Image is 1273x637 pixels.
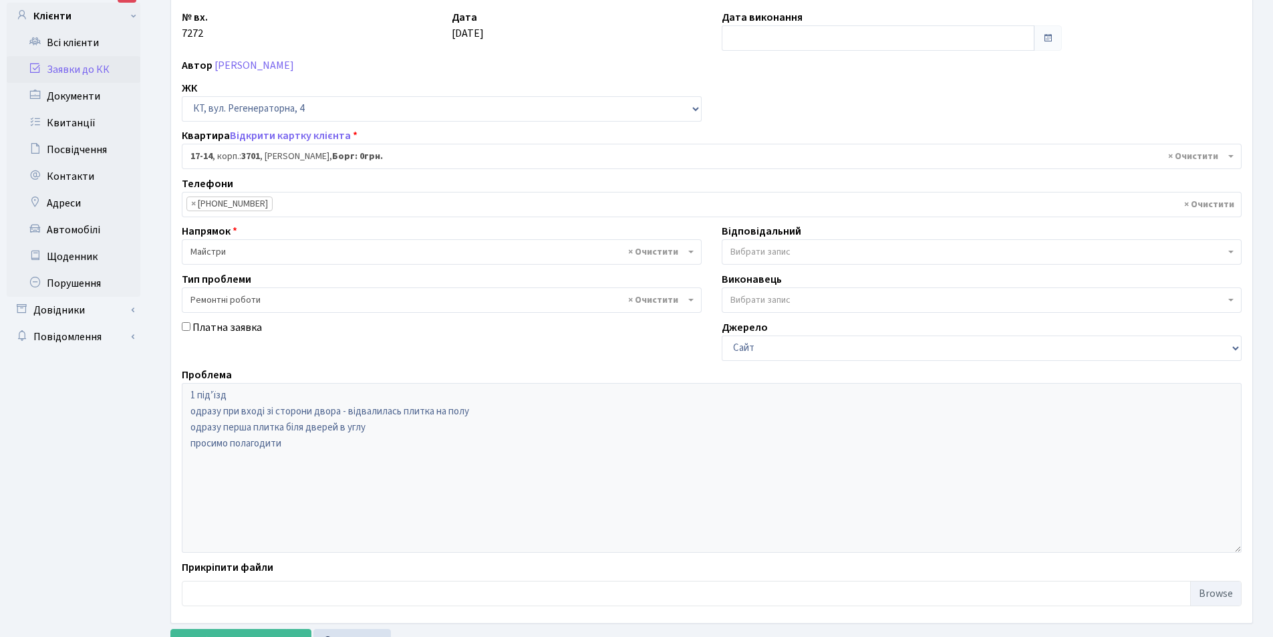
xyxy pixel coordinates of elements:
b: Борг: 0грн. [332,150,383,163]
textarea: 1 підʼїзд одразу при вході зі сторони двора - відвалилась плитка на полу одразу перша плитка біля... [182,383,1242,553]
label: Проблема [182,367,232,383]
a: Адреси [7,190,140,217]
span: Майстри [182,239,702,265]
b: 3701 [241,150,260,163]
a: Порушення [7,270,140,297]
label: Автор [182,57,213,74]
a: Квитанції [7,110,140,136]
a: Контакти [7,163,140,190]
label: Дата виконання [722,9,803,25]
label: Квартира [182,128,358,144]
span: Ремонтні роботи [182,287,702,313]
span: Видалити всі елементи [628,293,678,307]
div: 7272 [172,9,442,51]
label: ЖК [182,80,197,96]
a: Відкрити картку клієнта [230,128,351,143]
span: Видалити всі елементи [1168,150,1218,163]
span: <b>17-14</b>, корп.: <b>3701</b>, Крилов Марк Олегович, <b>Борг: 0грн.</b> [190,150,1225,163]
label: Виконавець [722,271,782,287]
a: Клієнти [7,3,140,29]
span: Вибрати запис [730,293,791,307]
label: Прикріпити файли [182,559,273,576]
span: Видалити всі елементи [1184,198,1234,211]
span: Вибрати запис [730,245,791,259]
label: Телефони [182,176,233,192]
li: (095) 489-99-96 [186,197,273,211]
span: Майстри [190,245,685,259]
a: Посвідчення [7,136,140,163]
b: 17-14 [190,150,213,163]
label: Тип проблеми [182,271,251,287]
div: [DATE] [442,9,712,51]
label: Джерело [722,320,768,336]
label: Платна заявка [192,320,262,336]
a: Довідники [7,297,140,324]
label: Напрямок [182,223,237,239]
a: Заявки до КК [7,56,140,83]
a: Повідомлення [7,324,140,350]
a: Щоденник [7,243,140,270]
label: № вх. [182,9,208,25]
a: Документи [7,83,140,110]
span: Видалити всі елементи [628,245,678,259]
a: Всі клієнти [7,29,140,56]
span: Ремонтні роботи [190,293,685,307]
label: Дата [452,9,477,25]
a: [PERSON_NAME] [215,58,294,73]
a: Автомобілі [7,217,140,243]
label: Відповідальний [722,223,801,239]
span: × [191,197,196,211]
span: <b>17-14</b>, корп.: <b>3701</b>, Крилов Марк Олегович, <b>Борг: 0грн.</b> [182,144,1242,169]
